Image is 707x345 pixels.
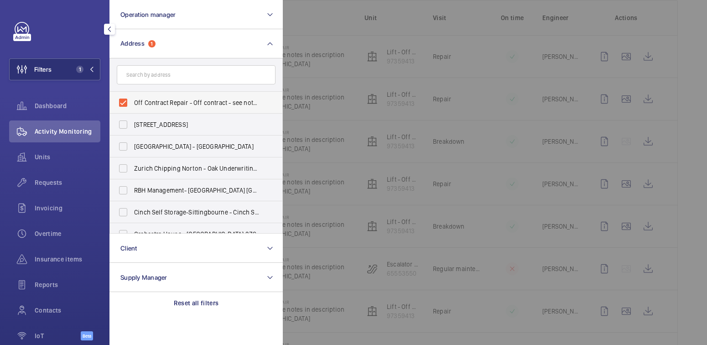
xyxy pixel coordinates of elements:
[35,306,100,315] span: Contacts
[35,178,100,187] span: Requests
[35,255,100,264] span: Insurance items
[76,66,83,73] span: 1
[81,331,93,340] span: Beta
[35,280,100,289] span: Reports
[34,65,52,74] span: Filters
[35,152,100,162] span: Units
[35,331,81,340] span: IoT
[35,101,100,110] span: Dashboard
[35,127,100,136] span: Activity Monitoring
[35,204,100,213] span: Invoicing
[9,58,100,80] button: Filters1
[35,229,100,238] span: Overtime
